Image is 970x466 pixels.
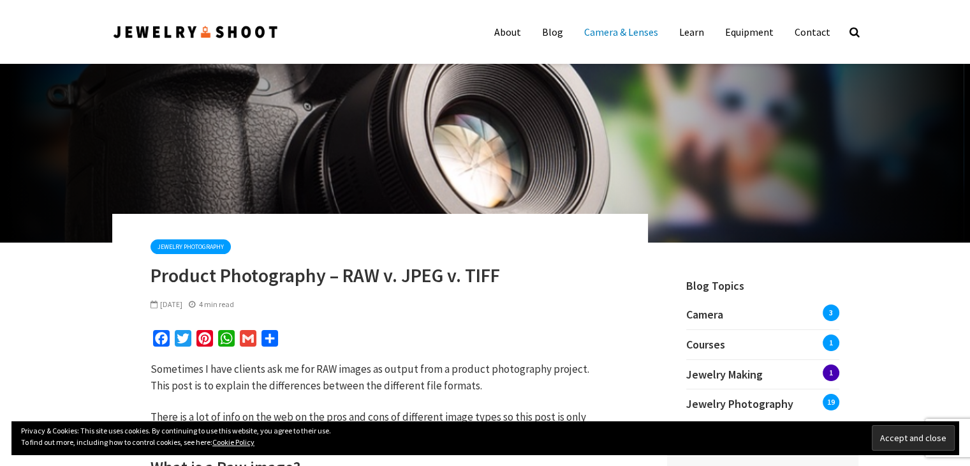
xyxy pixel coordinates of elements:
div: Privacy & Cookies: This site uses cookies. By continuing to use this website, you agree to their ... [11,421,959,455]
div: 4 min read [189,299,234,310]
a: Contact [785,19,840,45]
p: There is a lot of info on the web on the pros and cons of different image types so this post is o... [151,409,610,442]
span: 1 [823,365,839,381]
a: Gmail [237,330,259,351]
a: Twitter [172,330,194,351]
span: 3 [823,304,839,321]
span: 19 [823,394,839,410]
a: Jewelry Making1 [686,360,839,389]
span: [DATE] [151,299,182,309]
a: Blog [533,19,573,45]
a: Camera3 [686,306,839,329]
a: Pinterest [194,330,216,351]
img: Jewelry Photographer Bay Area - San Francisco | Nationwide via Mail [112,24,279,41]
a: WhatsApp [216,330,237,351]
a: Facebook [151,330,172,351]
span: Jewelry Photography [686,396,793,411]
span: Camera [686,307,723,322]
a: Learn [670,19,714,45]
a: Jewelry Photography19 [686,389,839,419]
input: Accept and close [872,425,955,451]
a: Equipment [716,19,783,45]
span: Courses [686,337,725,352]
span: 1 [823,334,839,351]
p: Sometimes I have clients ask me for RAW images as output from a product photography project. This... [151,361,610,394]
a: Camera & Lenses [575,19,668,45]
a: Jewelry Photography [151,239,231,254]
img: BF-CM Deals [7,51,964,243]
h4: Blog Topics [667,262,858,294]
a: Share [259,330,281,351]
a: About [485,19,531,45]
a: Cookie Policy [212,437,254,447]
h1: Product Photography – RAW v. JPEG v. TIFF [151,264,610,287]
span: Jewelry Making [686,367,763,382]
a: Courses1 [686,330,839,359]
